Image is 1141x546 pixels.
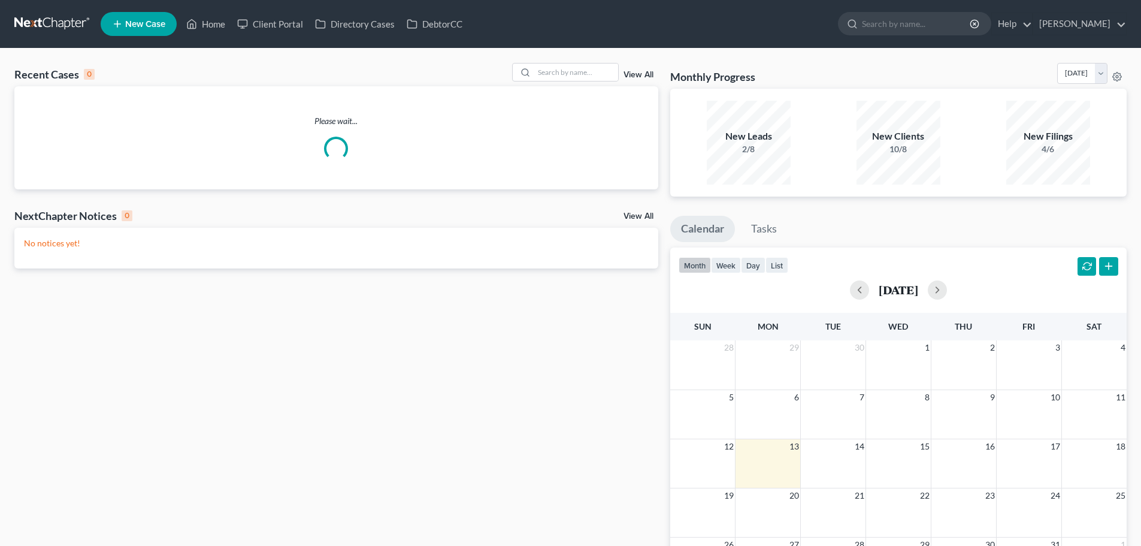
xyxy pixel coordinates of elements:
[1115,439,1127,454] span: 18
[1054,340,1061,355] span: 3
[707,143,791,155] div: 2/8
[24,237,649,249] p: No notices yet!
[14,115,658,127] p: Please wait...
[1119,340,1127,355] span: 4
[309,13,401,35] a: Directory Cases
[1022,321,1035,331] span: Fri
[879,283,918,296] h2: [DATE]
[854,340,865,355] span: 30
[711,257,741,273] button: week
[707,129,791,143] div: New Leads
[758,321,779,331] span: Mon
[694,321,712,331] span: Sun
[180,13,231,35] a: Home
[919,488,931,503] span: 22
[534,64,618,81] input: Search by name...
[924,340,931,355] span: 1
[741,257,765,273] button: day
[765,257,788,273] button: list
[231,13,309,35] a: Client Portal
[788,340,800,355] span: 29
[728,390,735,405] span: 5
[888,321,908,331] span: Wed
[723,488,735,503] span: 19
[1086,321,1101,331] span: Sat
[984,439,996,454] span: 16
[989,340,996,355] span: 2
[862,13,971,35] input: Search by name...
[122,210,132,221] div: 0
[825,321,841,331] span: Tue
[856,143,940,155] div: 10/8
[1049,488,1061,503] span: 24
[858,390,865,405] span: 7
[401,13,468,35] a: DebtorCC
[624,212,653,221] a: View All
[1049,439,1061,454] span: 17
[1115,488,1127,503] span: 25
[723,340,735,355] span: 28
[856,129,940,143] div: New Clients
[679,257,711,273] button: month
[989,390,996,405] span: 9
[670,216,735,242] a: Calendar
[984,488,996,503] span: 23
[740,216,788,242] a: Tasks
[919,439,931,454] span: 15
[793,390,800,405] span: 6
[624,71,653,79] a: View All
[854,439,865,454] span: 14
[125,20,165,29] span: New Case
[1049,390,1061,405] span: 10
[788,488,800,503] span: 20
[854,488,865,503] span: 21
[670,70,755,84] h3: Monthly Progress
[955,321,972,331] span: Thu
[14,67,95,82] div: Recent Cases
[992,13,1032,35] a: Help
[84,69,95,80] div: 0
[14,209,132,223] div: NextChapter Notices
[1033,13,1126,35] a: [PERSON_NAME]
[924,390,931,405] span: 8
[1115,390,1127,405] span: 11
[723,439,735,454] span: 12
[1006,129,1090,143] div: New Filings
[788,439,800,454] span: 13
[1006,143,1090,155] div: 4/6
